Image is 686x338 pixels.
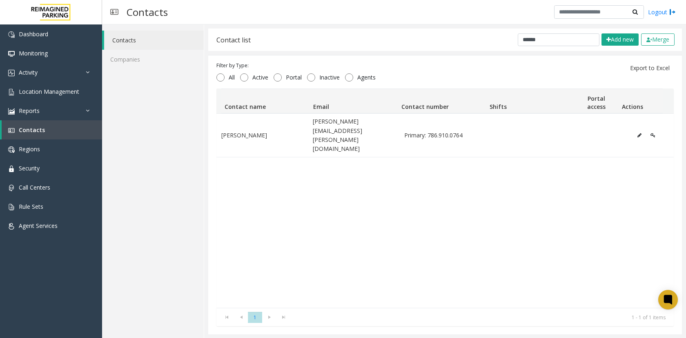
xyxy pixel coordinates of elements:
span: Reports [19,107,40,115]
a: Logout [648,8,676,16]
img: 'icon' [8,204,15,210]
span: Monitoring [19,49,48,57]
h3: Contacts [122,2,172,22]
span: Agents [353,73,380,82]
button: Export to Excel [625,62,675,75]
span: Portal [282,73,306,82]
th: Shifts [486,89,575,113]
img: 'icon' [8,127,15,134]
span: Security [19,164,40,172]
span: Active [248,73,272,82]
span: All [225,73,239,82]
span: Contacts [19,126,45,134]
img: 'icon' [8,108,15,115]
span: Primary: 786.910.0764 [404,131,486,140]
td: [PERSON_NAME] [216,114,308,157]
img: 'icon' [8,51,15,57]
input: Portal [274,73,282,82]
input: Active [240,73,248,82]
button: Merge [641,33,675,46]
th: Email [310,89,398,113]
img: 'icon' [8,223,15,230]
th: Contact number [398,89,486,113]
a: Companies [102,50,204,69]
th: Contact name [221,89,310,113]
span: Agent Services [19,222,58,230]
img: logout [669,8,676,16]
span: Activity [19,68,38,76]
a: Contacts [104,31,204,50]
img: 'icon' [8,31,15,38]
button: Add new [601,33,639,46]
kendo-pager-info: 1 - 1 of 1 items [296,314,666,321]
a: Contacts [2,120,102,139]
img: 'icon' [8,185,15,191]
img: 'icon' [8,166,15,172]
img: pageIcon [110,2,118,22]
input: Inactive [307,73,315,82]
img: 'icon' [8,70,15,76]
button: Edit [633,129,646,141]
button: Edit Portal Access [646,129,660,141]
span: Rule Sets [19,203,43,210]
th: Portal access [575,89,619,113]
span: Call Centers [19,183,50,191]
div: Data table [216,88,674,308]
th: Actions [619,89,663,113]
span: Dashboard [19,30,48,38]
img: 'icon' [8,146,15,153]
input: Agents [345,73,353,82]
img: 'icon' [8,89,15,95]
span: Page 1 [248,312,262,323]
span: Inactive [315,73,344,82]
span: Regions [19,145,40,153]
div: Filter by Type: [216,62,380,69]
div: Contact list [216,35,251,45]
td: [PERSON_NAME][EMAIL_ADDRESS][PERSON_NAME][DOMAIN_NAME] [308,114,399,157]
img: check [646,38,652,42]
input: All [216,73,225,82]
span: Location Management [19,88,79,95]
